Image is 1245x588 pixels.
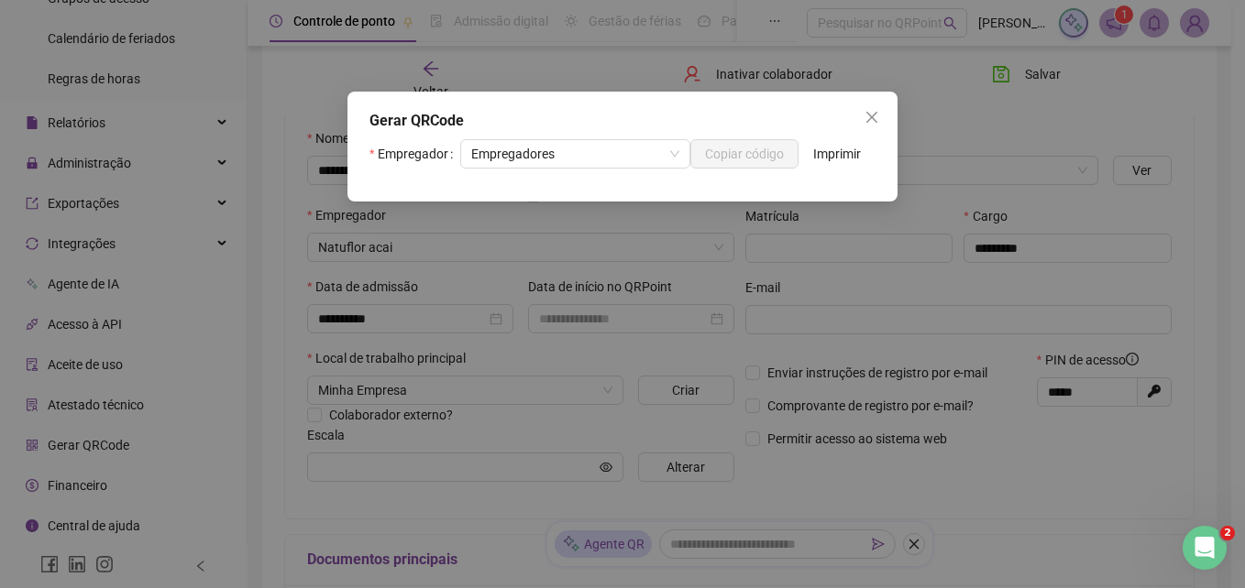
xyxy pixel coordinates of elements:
[1183,526,1227,570] iframe: Intercom live chat
[369,110,876,132] div: Gerar QRCode
[471,140,679,168] span: Empregadores
[865,110,879,125] span: close
[690,139,799,169] button: Copiar código
[857,103,887,132] button: Close
[369,139,460,169] label: Empregador
[799,139,876,169] button: Imprimir
[1220,526,1235,540] span: 2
